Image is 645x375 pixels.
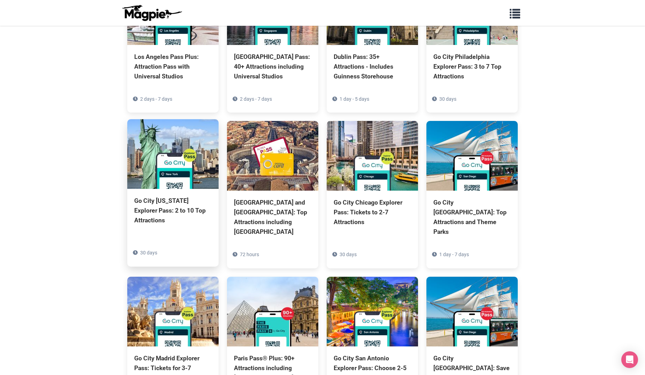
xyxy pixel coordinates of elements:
span: 2 days - 7 days [240,96,272,102]
span: 30 days [439,96,456,102]
div: Go City Philadelphia Explorer Pass: 3 to 7 Top Attractions [433,52,511,81]
span: 2 days - 7 days [140,96,172,102]
a: Go City [US_STATE] Explorer Pass: 2 to 10 Top Attractions 30 days [127,119,219,257]
a: Go City Chicago Explorer Pass: Tickets to 2-7 Attractions 30 days [327,121,418,258]
div: Go City Chicago Explorer Pass: Tickets to 2-7 Attractions [334,198,411,227]
img: Go City Madrid Explorer Pass: Tickets for 3-7 Attractions [127,277,219,346]
img: Rome and Vatican Pass: Top Attractions including Colosseum [227,121,318,191]
img: Go City San Diego Pass: Top Attractions and Theme Parks [426,121,518,191]
img: Go City San Diego Pass: Save on entry to 45+ Attractions [426,277,518,346]
span: 1 day - 5 days [340,96,369,102]
div: Go City [US_STATE] Explorer Pass: 2 to 10 Top Attractions [134,196,212,225]
div: Go City [GEOGRAPHIC_DATA]: Top Attractions and Theme Parks [433,198,511,237]
span: 72 hours [240,252,259,257]
a: [GEOGRAPHIC_DATA] and [GEOGRAPHIC_DATA]: Top Attractions including [GEOGRAPHIC_DATA] 72 hours [227,121,318,268]
a: Go City [GEOGRAPHIC_DATA]: Top Attractions and Theme Parks 1 day - 7 days [426,121,518,268]
div: Los Angeles Pass Plus: Attraction Pass with Universal Studios [134,52,212,81]
span: 30 days [340,252,357,257]
div: [GEOGRAPHIC_DATA] Pass: 40+ Attractions including Universal Studios [234,52,311,81]
img: Go City San Antonio Explorer Pass: Choose 2-5 Attractions [327,277,418,346]
img: Paris Pass® Plus: 90+ Attractions including Louvre [227,277,318,346]
div: Dublin Pass: 35+ Attractions - Includes Guinness Storehouse [334,52,411,81]
img: Go City Chicago Explorer Pass: Tickets to 2-7 Attractions [327,121,418,191]
span: 1 day - 7 days [439,252,469,257]
img: Go City New York Explorer Pass: 2 to 10 Top Attractions [127,119,219,189]
span: 30 days [140,250,157,255]
div: [GEOGRAPHIC_DATA] and [GEOGRAPHIC_DATA]: Top Attractions including [GEOGRAPHIC_DATA] [234,198,311,237]
img: logo-ab69f6fb50320c5b225c76a69d11143b.png [120,5,183,21]
div: Open Intercom Messenger [621,351,638,368]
